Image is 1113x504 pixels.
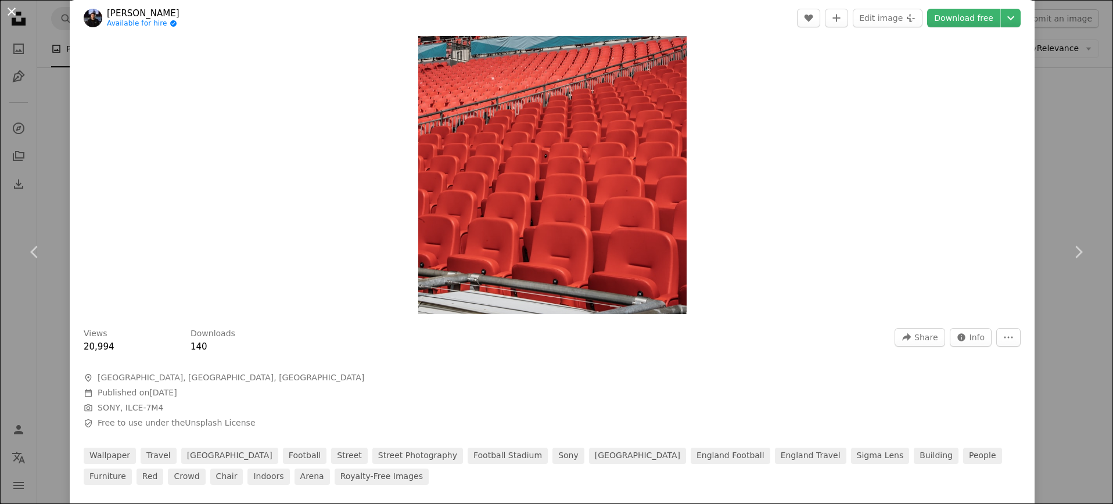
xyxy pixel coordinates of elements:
[168,469,205,485] a: crowd
[1001,9,1021,27] button: Choose download size
[331,448,368,464] a: street
[84,448,136,464] a: wallpaper
[84,341,114,352] span: 20,994
[895,328,945,347] button: Share this image
[185,418,255,427] a: Unsplash License
[98,402,163,414] button: SONY, ILCE-7M4
[851,448,910,464] a: sigma lens
[1043,196,1113,308] a: Next
[149,388,177,397] time: November 3, 2023 at 12:23:18 AM GMT+2
[970,329,985,346] span: Info
[107,19,179,28] a: Available for hire
[283,448,326,464] a: football
[589,448,686,464] a: [GEOGRAPHIC_DATA]
[84,328,107,340] h3: Views
[927,9,1000,27] a: Download free
[191,328,235,340] h3: Downloads
[853,9,922,27] button: Edit image
[691,448,770,464] a: england football
[137,469,164,485] a: red
[552,448,584,464] a: sony
[468,448,548,464] a: football stadium
[335,469,429,485] a: Royalty-free images
[295,469,330,485] a: arena
[84,9,102,27] img: Go to Winston Tjia's profile
[210,469,243,485] a: chair
[247,469,289,485] a: indoors
[797,9,820,27] button: Like
[107,8,179,19] a: [PERSON_NAME]
[191,341,207,352] span: 140
[98,417,256,429] span: Free to use under the
[98,372,364,384] span: [GEOGRAPHIC_DATA], [GEOGRAPHIC_DATA], [GEOGRAPHIC_DATA]
[950,328,992,347] button: Stats about this image
[825,9,848,27] button: Add to Collection
[963,448,1002,464] a: people
[914,448,958,464] a: building
[372,448,463,464] a: street photography
[914,329,938,346] span: Share
[141,448,177,464] a: travel
[996,328,1021,347] button: More Actions
[775,448,846,464] a: england travel
[84,469,132,485] a: furniture
[181,448,278,464] a: [GEOGRAPHIC_DATA]
[98,388,177,397] span: Published on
